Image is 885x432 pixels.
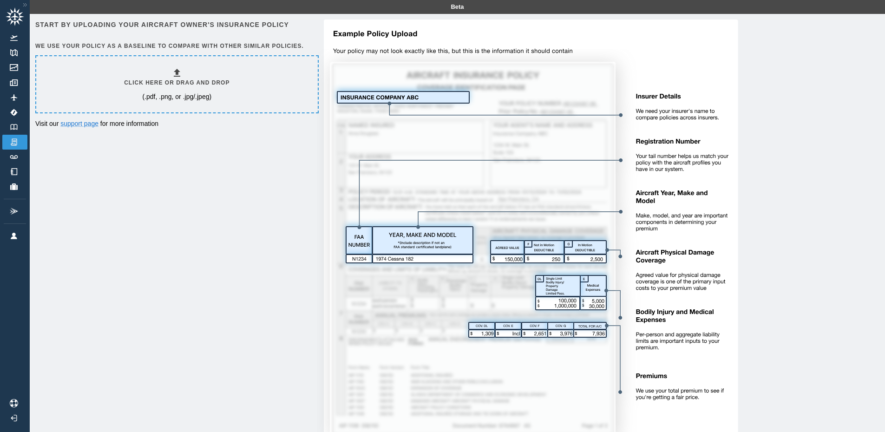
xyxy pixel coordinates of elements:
[35,119,317,128] p: Visit our for more information
[142,92,211,101] p: (.pdf, .png, or .jpg/.jpeg)
[60,120,98,127] a: support page
[35,20,317,30] h6: Start by uploading your aircraft owner's insurance policy
[35,42,317,51] h6: We use your policy as a baseline to compare with other similar policies.
[124,79,229,87] h6: Click here or drag and drop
